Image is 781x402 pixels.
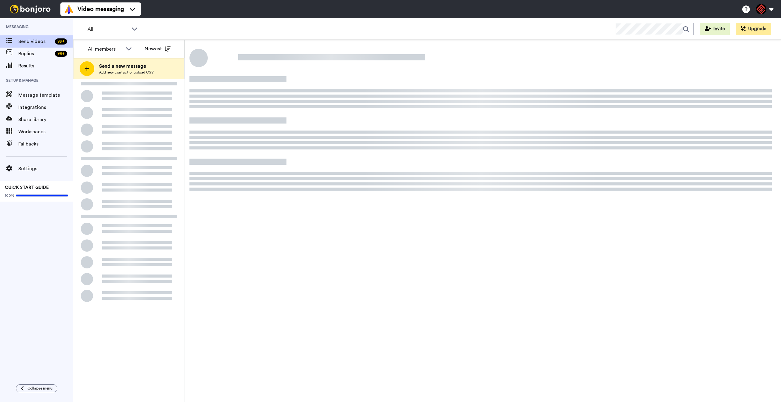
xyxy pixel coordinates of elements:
[16,384,57,392] button: Collapse menu
[55,38,67,45] div: 99 +
[736,23,771,35] button: Upgrade
[99,63,154,70] span: Send a new message
[700,23,730,35] button: Invite
[88,45,123,53] div: All members
[27,386,52,391] span: Collapse menu
[18,62,73,70] span: Results
[18,128,73,135] span: Workspaces
[18,50,52,57] span: Replies
[7,5,53,13] img: bj-logo-header-white.svg
[77,5,124,13] span: Video messaging
[18,92,73,99] span: Message template
[5,193,14,198] span: 100%
[18,140,73,148] span: Fallbacks
[140,43,175,55] button: Newest
[99,70,154,75] span: Add new contact or upload CSV
[64,4,74,14] img: vm-color.svg
[18,165,73,172] span: Settings
[18,38,52,45] span: Send videos
[5,185,49,190] span: QUICK START GUIDE
[18,116,73,123] span: Share library
[18,104,73,111] span: Integrations
[55,51,67,57] div: 99 +
[88,26,128,33] span: All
